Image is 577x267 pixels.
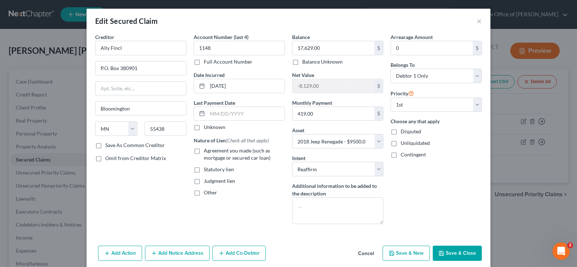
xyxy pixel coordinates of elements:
button: Add Action [98,246,142,261]
input: 0.00 [391,41,473,55]
div: $ [374,79,383,93]
label: Balance Unknown [302,58,343,65]
input: MM/DD/YYYY [207,107,285,121]
button: Cancel [352,246,380,261]
label: Balance [292,33,310,41]
button: Save & Close [433,246,482,261]
iframe: Intercom live chat [552,242,570,260]
input: Apt, Suite, etc... [96,82,186,95]
input: Enter city... [96,102,186,115]
label: Intent [292,154,305,162]
input: Enter address... [96,61,186,75]
span: Judgment lien [204,178,235,184]
input: 0.00 [292,107,374,121]
label: Additional information to be added to the description [292,182,383,197]
label: Arrearage Amount [391,33,433,41]
input: XXXX [194,41,285,55]
input: Enter zip... [145,121,187,136]
button: Add Notice Address [145,246,210,261]
span: Disputed [401,128,421,134]
button: Save & New [383,246,430,261]
input: 0.00 [292,41,374,55]
span: Other [204,189,217,195]
span: Belongs To [391,62,415,68]
div: Edit Secured Claim [95,16,158,26]
label: Last Payment Date [194,99,235,107]
label: Save As Common Creditor [105,142,165,149]
input: 0.00 [292,79,374,93]
label: Net Value [292,71,314,79]
label: Nature of Lien [194,137,269,144]
div: $ [374,107,383,121]
label: Date Incurred [194,71,225,79]
span: Unliquidated [401,140,430,146]
label: Unknown [204,124,225,131]
label: Account Number (last 4) [194,33,248,41]
button: × [477,17,482,25]
input: Search creditor by name... [95,41,186,55]
span: Creditor [95,34,114,40]
div: $ [374,41,383,55]
span: Contingent [401,151,426,158]
label: Monthly Payment [292,99,332,107]
span: Asset [292,127,304,133]
span: Omit from Creditor Matrix [105,155,166,161]
button: Add Co-Debtor [212,246,266,261]
input: MM/DD/YYYY [207,79,285,93]
label: Priority [391,89,414,98]
span: 2 [567,242,573,248]
span: (Check all that apply) [226,137,269,143]
label: Choose any that apply [391,117,482,125]
span: Agreement you made (such as mortgage or secured car loan) [204,147,270,161]
span: Statutory lien [204,166,234,172]
label: Full Account Number [204,58,252,65]
div: $ [473,41,481,55]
